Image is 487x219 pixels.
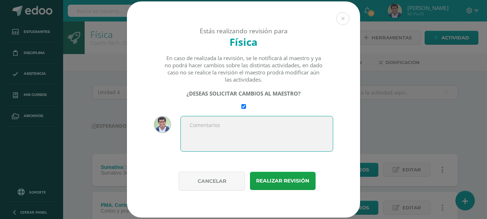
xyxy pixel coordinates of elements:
button: Close (Esc) [336,12,349,25]
div: Estás realizando revisión para [140,26,347,35]
button: Cancelar [179,172,245,191]
strong: ¿DESEAS SOLICITAR CAMBIOS AL MAESTRO? [186,90,301,97]
strong: Física [230,35,257,49]
button: Realizar revisión [250,172,316,190]
input: Require changes [241,104,246,109]
div: En caso de realizada la revisión, se le notificará al maestro y ya no podrá hacer cambios sobre l... [164,54,323,83]
img: c05d69b31fbd722242b6e8c907a12cb0.png [154,116,171,133]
